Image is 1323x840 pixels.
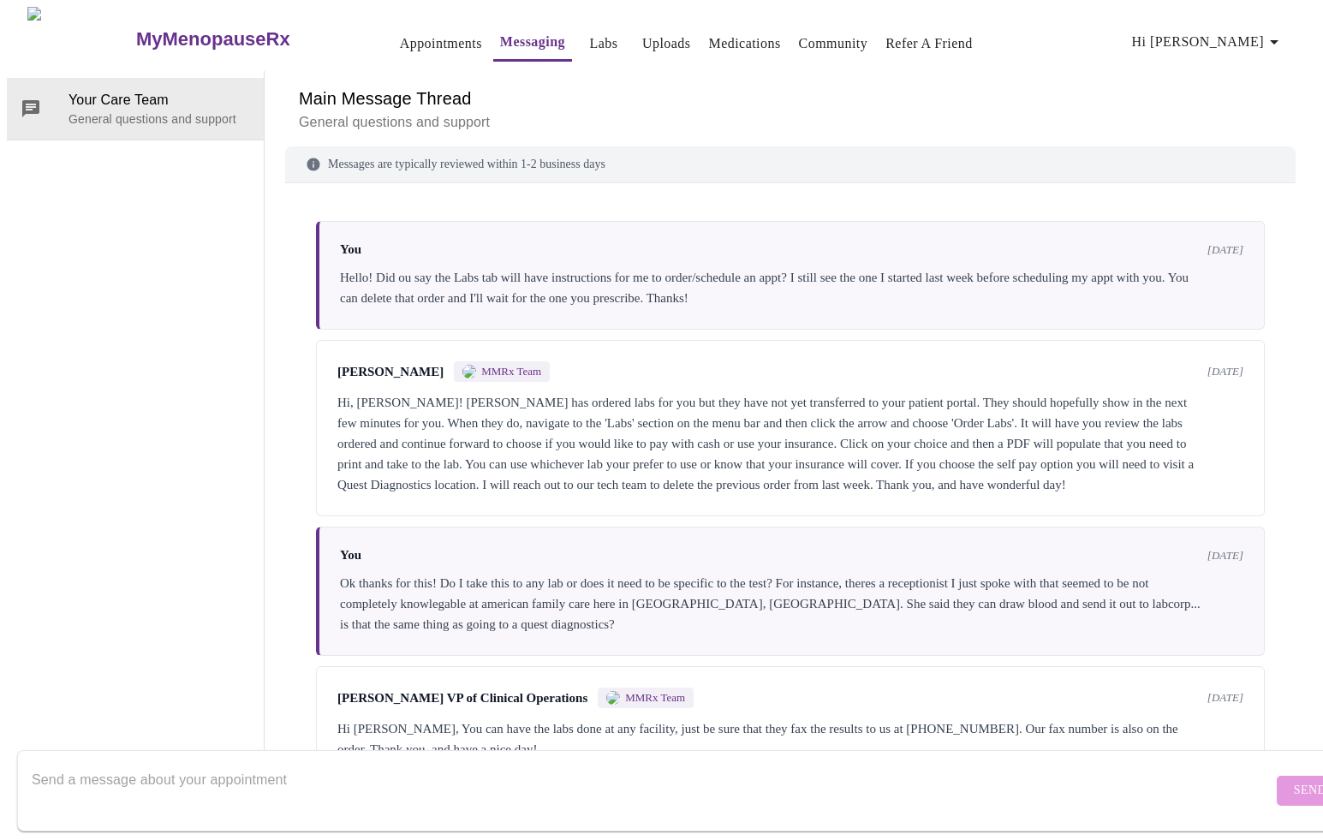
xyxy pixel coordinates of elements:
[885,32,973,56] a: Refer a Friend
[635,27,698,61] button: Uploads
[337,718,1243,760] div: Hi [PERSON_NAME], You can have the labs done at any facility, just be sure that they fax the resu...
[27,7,134,71] img: MyMenopauseRx Logo
[879,27,980,61] button: Refer a Friend
[606,691,620,705] img: MMRX
[136,28,290,51] h3: MyMenopauseRx
[589,32,617,56] a: Labs
[299,112,1282,133] p: General questions and support
[1207,691,1243,705] span: [DATE]
[32,763,1272,818] textarea: Send a message about your appointment
[625,691,685,705] span: MMRx Team
[7,78,264,140] div: Your Care TeamGeneral questions and support
[792,27,875,61] button: Community
[462,365,476,378] img: MMRX
[134,9,358,69] a: MyMenopauseRx
[708,32,780,56] a: Medications
[1207,243,1243,257] span: [DATE]
[337,365,444,379] span: [PERSON_NAME]
[576,27,631,61] button: Labs
[1207,365,1243,378] span: [DATE]
[340,242,361,257] span: You
[701,27,787,61] button: Medications
[1207,549,1243,563] span: [DATE]
[500,30,565,54] a: Messaging
[400,32,482,56] a: Appointments
[340,548,361,563] span: You
[337,392,1243,495] div: Hi, [PERSON_NAME]! [PERSON_NAME] has ordered labs for you but they have not yet transferred to yo...
[1132,30,1284,54] span: Hi [PERSON_NAME]
[340,267,1243,308] div: Hello! Did ou say the Labs tab will have instructions for me to order/schedule an appt? I still s...
[393,27,489,61] button: Appointments
[69,90,250,110] span: Your Care Team
[1125,25,1291,59] button: Hi [PERSON_NAME]
[285,146,1296,183] div: Messages are typically reviewed within 1-2 business days
[642,32,691,56] a: Uploads
[69,110,250,128] p: General questions and support
[481,365,541,378] span: MMRx Team
[340,573,1243,634] div: Ok thanks for this! Do I take this to any lab or does it need to be specific to the test? For ins...
[337,691,587,706] span: [PERSON_NAME] VP of Clinical Operations
[299,85,1282,112] h6: Main Message Thread
[799,32,868,56] a: Community
[493,25,572,62] button: Messaging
